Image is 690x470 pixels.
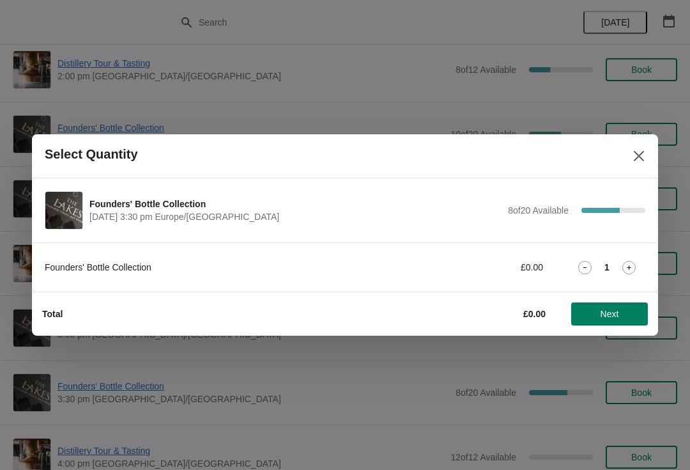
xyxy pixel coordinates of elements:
[89,210,502,223] span: [DATE] 3:30 pm Europe/[GEOGRAPHIC_DATA]
[601,309,619,319] span: Next
[571,302,648,325] button: Next
[89,198,502,210] span: Founders' Bottle Collection
[508,205,569,215] span: 8 of 20 Available
[45,261,399,274] div: Founders' Bottle Collection
[42,309,63,319] strong: Total
[627,145,650,168] button: Close
[604,261,609,274] strong: 1
[425,261,543,274] div: £0.00
[45,192,82,229] img: Founders' Bottle Collection | | October 26 | 3:30 pm Europe/London
[523,309,546,319] strong: £0.00
[45,147,138,162] h2: Select Quantity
